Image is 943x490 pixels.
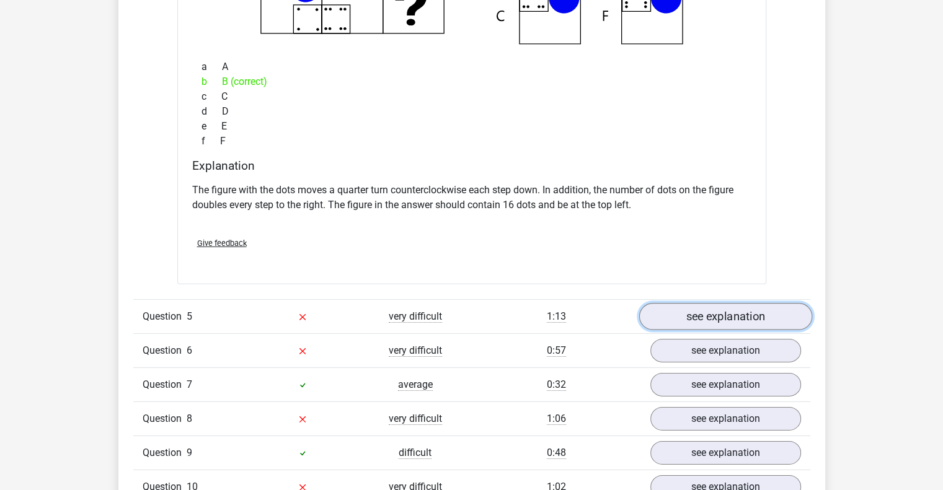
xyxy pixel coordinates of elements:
span: 8 [187,413,192,424]
span: 1:06 [547,413,566,425]
span: 0:48 [547,447,566,459]
span: very difficult [389,310,442,323]
div: D [192,104,751,119]
span: difficult [399,447,432,459]
span: f [201,134,220,149]
span: Question [143,445,187,460]
div: B (correct) [192,74,751,89]
span: 1:13 [547,310,566,323]
span: e [201,119,221,134]
span: 0:57 [547,344,566,357]
span: Question [143,309,187,324]
span: very difficult [389,413,442,425]
span: Question [143,377,187,392]
span: Question [143,411,187,426]
a: see explanation [650,373,801,396]
span: 7 [187,378,192,390]
span: 6 [187,344,192,356]
span: 0:32 [547,378,566,391]
a: see explanation [650,407,801,431]
span: average [398,378,433,391]
div: F [192,134,751,149]
span: Give feedback [197,238,247,248]
span: c [201,89,221,104]
span: Question [143,343,187,358]
div: E [192,119,751,134]
a: see explanation [639,303,812,330]
span: 9 [187,447,192,458]
h4: Explanation [192,159,751,173]
span: 5 [187,310,192,322]
span: very difficult [389,344,442,357]
a: see explanation [650,339,801,362]
p: The figure with the dots moves a quarter turn counterclockwise each step down. In addition, the n... [192,183,751,212]
span: b [201,74,222,89]
div: C [192,89,751,104]
div: A [192,59,751,74]
a: see explanation [650,441,801,465]
span: a [201,59,222,74]
span: d [201,104,222,119]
